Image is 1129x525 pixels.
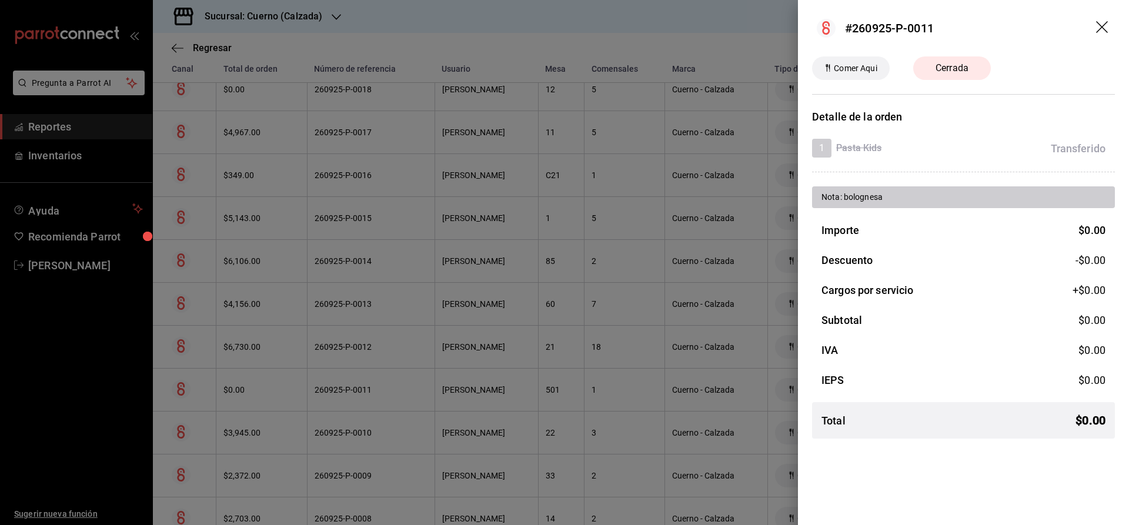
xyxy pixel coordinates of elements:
div: Transferido [1051,141,1105,156]
div: #260925-P-0011 [845,19,934,37]
span: $ 0.00 [1078,374,1105,386]
span: Comer Aqui [829,62,881,75]
h3: IEPS [821,372,844,388]
span: -$0.00 [1075,252,1105,268]
span: +$ 0.00 [1073,282,1105,298]
div: Nota: bolognesa [821,191,1105,203]
h3: IVA [821,342,838,358]
span: $ 0.00 [1078,224,1105,236]
h3: Subtotal [821,312,862,328]
h4: Pasta Kids [836,141,881,155]
span: $ 0.00 [1078,344,1105,356]
span: Cerrada [928,61,976,75]
h3: Descuento [821,252,873,268]
h3: Importe [821,222,859,238]
h3: Detalle de la orden [812,109,1115,125]
h3: Cargos por servicio [821,282,914,298]
button: drag [1096,21,1110,35]
span: $ 0.00 [1078,314,1105,326]
h3: Total [821,413,846,429]
span: $ 0.00 [1075,412,1105,429]
span: 1 [812,141,831,155]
